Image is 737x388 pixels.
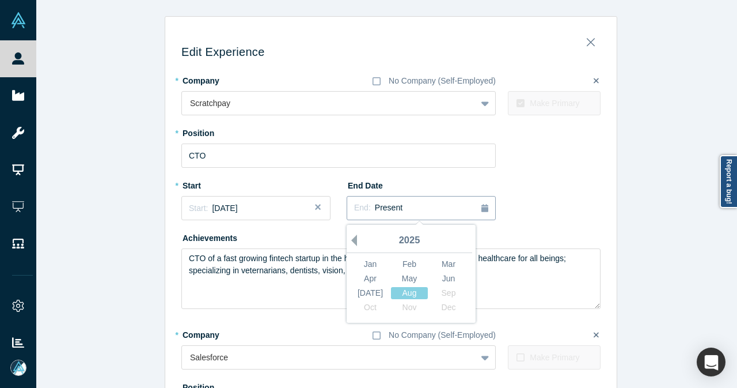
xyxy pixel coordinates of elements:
div: Make Primary [530,97,579,110]
div: No Company (Self-Employed) [389,75,496,87]
div: Choose February 2025 [391,258,428,270]
img: Mia Scott's Account [10,360,26,376]
label: Company [181,71,246,87]
button: Start:[DATE] [181,196,330,220]
div: 2025 [347,229,472,253]
div: Choose July 2025 [352,287,389,299]
div: Make Primary [530,352,579,364]
textarea: CTO of a fast growing fintech startup in the healthcare space. Provide access to healthcare for a... [181,248,601,309]
button: End:Present [347,196,496,220]
button: Close [579,31,603,47]
label: End Date [347,176,411,192]
div: Choose August 2025 [391,287,428,299]
span: End: [354,203,371,212]
label: Company [181,325,246,341]
input: Sales Manager [181,144,496,168]
div: Choose March 2025 [430,258,467,270]
a: Report a bug! [720,155,737,208]
label: Position [181,123,246,140]
span: [DATE] [212,204,237,213]
div: Choose January 2025 [352,258,389,270]
h3: Edit Experience [181,45,601,59]
span: Present [375,203,402,212]
span: Start: [189,204,208,213]
div: Choose May 2025 [391,273,428,285]
div: Choose April 2025 [352,273,389,285]
div: month 2025-08 [351,257,468,315]
label: Achievements [181,228,246,244]
button: Close [313,196,330,220]
div: Choose June 2025 [430,273,467,285]
div: No Company (Self-Employed) [389,329,496,341]
button: Previous Year [345,235,357,246]
label: Start [181,176,246,192]
img: Alchemist Vault Logo [10,12,26,28]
